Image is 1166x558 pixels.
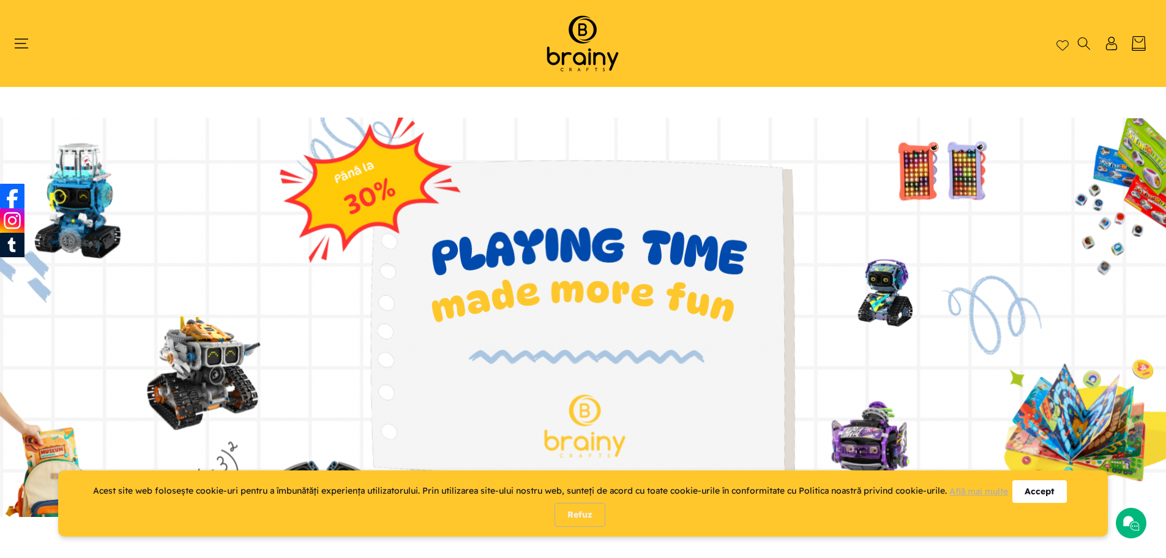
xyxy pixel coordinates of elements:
a: Află mai multe [949,486,1008,497]
a: Wishlist page link [1056,37,1069,50]
img: Chat icon [1122,514,1140,532]
div: Acest site web folosește cookie-uri pentru a îmbunătăți experiența utilizatorului. Prin utilizare... [93,483,1012,499]
summary: Meniu [20,37,35,50]
div: Accept [1012,480,1067,503]
img: Brainy Crafts [531,12,635,75]
div: Refuz [555,503,605,527]
summary: Căutați [1076,37,1091,50]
